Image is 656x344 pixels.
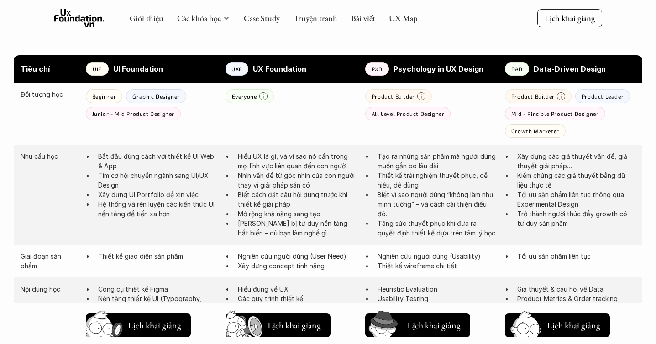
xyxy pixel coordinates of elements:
[517,209,635,228] p: Trở thành người thúc đẩy growth có tư duy sản phẩm
[86,310,191,337] a: Lịch khai giảng
[517,251,635,261] p: Tối ưu sản phẩm liên tục
[378,284,496,294] p: Heuristic Evaluation
[238,294,356,303] p: Các quy trình thiết kế
[98,199,216,219] p: Hệ thống và rèn luyện các kiến thức UI nền tảng để tiến xa hơn
[378,171,496,190] p: Thiết kế trải nghiệm thuyết phục, dễ hiểu, dễ dùng
[517,284,635,294] p: Giả thuyết & câu hỏi về Data
[378,294,496,303] p: Usability Testing
[238,190,356,209] p: Biết cách đặt câu hỏi đúng trước khi thiết kế giải pháp
[505,310,610,337] a: Lịch khai giảng
[378,151,496,171] p: Tạo ra những sản phẩm mà người dùng muốn gắn bó lâu dài
[231,66,242,72] p: UXF
[238,219,356,238] p: [PERSON_NAME] bị tư duy nền tảng bất biến – dù bạn làm nghề gì.
[253,64,306,73] strong: UX Foundation
[365,310,470,337] a: Lịch khai giảng
[372,66,383,72] p: PXD
[21,64,50,73] strong: Tiêu chí
[238,171,356,190] p: Nhìn vấn đề từ góc nhìn của con người thay vì giải pháp sẵn có
[21,251,77,271] p: Giai đoạn sản phẩm
[389,13,418,23] a: UX Map
[372,110,445,117] p: All Level Product Designer
[505,313,610,337] button: Lịch khai giảng
[86,313,191,337] button: Lịch khai giảng
[127,319,182,332] h5: Lịch khai giảng
[132,93,180,99] p: Graphic Designer
[93,66,101,72] p: UIF
[378,219,496,238] p: Tăng sức thuyết phục khi đưa ra quyết định thiết kế dựa trên tâm lý học
[98,251,216,261] p: Thiết kế giao diện sản phẩm
[378,190,496,219] p: Biết vì sao người dùng “không làm như mình tưởng” – và cách cải thiện điều đó.
[113,64,163,73] strong: UI Foundation
[226,310,331,337] a: Lịch khai giảng
[177,13,221,23] a: Các khóa học
[21,151,77,161] p: Nhu cầu học
[378,251,496,261] p: Nghiên cứu người dùng (Usability)
[98,190,216,199] p: Xây dựng UI Portfolio để xin việc
[365,313,470,337] button: Lịch khai giảng
[21,284,77,294] p: Nội dung học
[372,93,415,99] p: Product Builder
[511,93,555,99] p: Product Builder
[238,284,356,294] p: Hiểu đúng về UX
[294,13,337,23] a: Truyện tranh
[406,319,461,332] h5: Lịch khai giảng
[238,151,356,171] p: Hiểu UX là gì, và vì sao nó cần trong mọi lĩnh vực liên quan đến con người
[232,93,257,99] p: Everyone
[394,64,483,73] strong: Psychology in UX Design
[130,13,163,23] a: Giới thiệu
[238,209,356,219] p: Mở rộng khả năng sáng tạo
[534,64,606,73] strong: Data-Driven Design
[517,190,635,209] p: Tối ưu sản phẩm liên tục thông qua Experimental Design
[537,9,602,27] a: Lịch khai giảng
[98,171,216,190] p: Tìm cơ hội chuyển ngành sang UI/UX Design
[517,151,635,171] p: Xây dựng các giả thuyết vấn đề, giả thuyết giải pháp…
[238,261,356,271] p: Xây dựng concept tính năng
[238,251,356,261] p: Nghiên cứu người dùng (User Need)
[517,171,635,190] p: Kiểm chứng các giả thuyết bằng dữ liệu thực tế
[92,93,116,99] p: Beginner
[378,261,496,271] p: Thiết kế wireframe chi tiết
[98,284,216,294] p: Công cụ thiết kế Figma
[511,110,599,117] p: Mid - Pinciple Product Designer
[351,13,375,23] a: Bài viết
[511,66,523,72] p: DAD
[517,294,635,303] p: Product Metrics & Order tracking
[545,13,595,23] p: Lịch khai giảng
[98,294,216,313] p: Nền tảng thiết kế UI (Typography, Color, Icons & Images...)
[244,13,280,23] a: Case Study
[582,93,624,99] p: Product Leader
[226,313,331,337] button: Lịch khai giảng
[267,319,321,332] h5: Lịch khai giảng
[98,151,216,171] p: Bắt đầu đúng cách với thiết kế UI Web & App
[511,128,559,134] p: Growth Marketer
[21,89,77,99] p: Đối tượng học
[92,110,174,117] p: Junior - Mid Product Designer
[546,319,601,332] h5: Lịch khai giảng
